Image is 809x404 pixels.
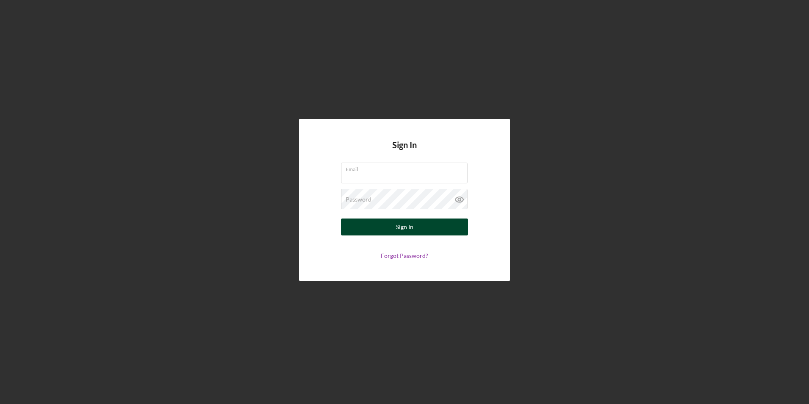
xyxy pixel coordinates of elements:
div: Sign In [396,219,413,235]
h4: Sign In [392,140,417,163]
button: Sign In [341,219,468,235]
a: Forgot Password? [381,252,428,259]
label: Password [346,196,371,203]
label: Email [346,163,468,172]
